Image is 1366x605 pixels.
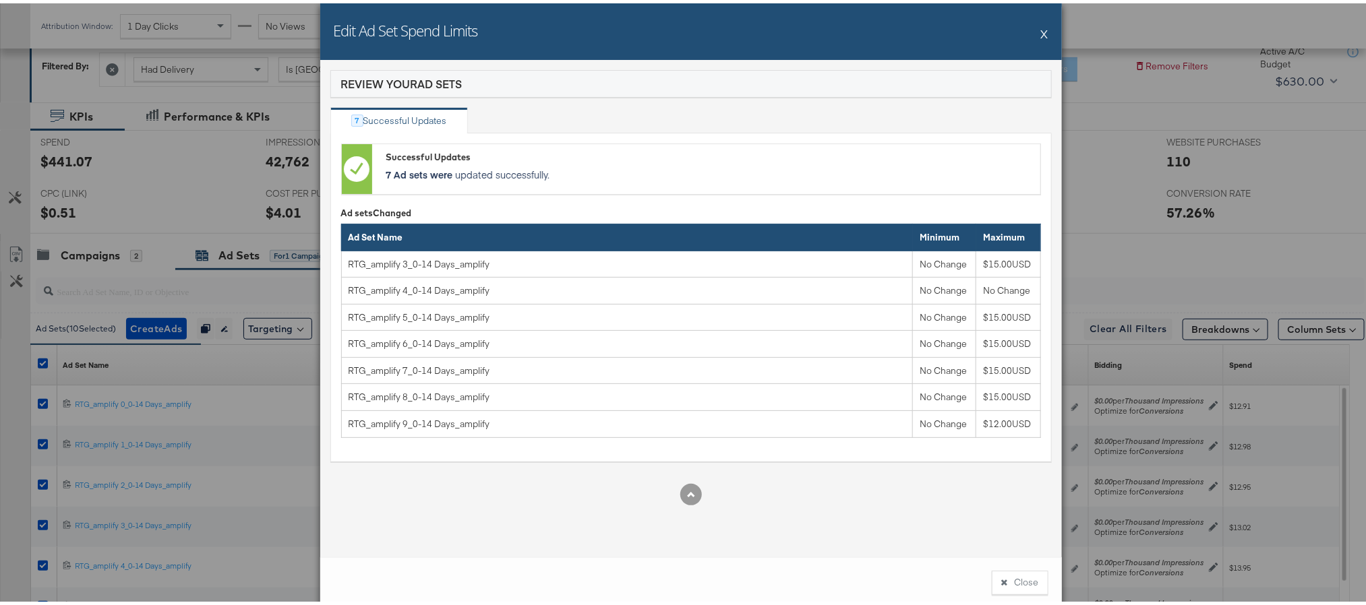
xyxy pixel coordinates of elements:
button: X [1041,17,1048,44]
th: Maximum [976,221,1040,248]
div: Ad sets Changed [341,203,1041,216]
p: updated successfully. [386,164,1034,178]
td: $15.00USD [976,247,1040,274]
div: Successful Updates [386,148,1034,160]
th: Ad Set Name [341,221,913,248]
strong: 7 Ad sets were [386,164,452,178]
div: RTG_amplify 3_0-14 Days_amplify [349,255,888,267]
div: RTG_amplify 6_0-14 Days_amplify [349,334,888,347]
th: Minimum [913,221,976,248]
h2: Edit Ad Set Spend Limits [334,17,478,37]
div: RTG_amplify 9_0-14 Days_amplify [349,414,888,427]
div: Successful Updates [363,111,447,124]
td: $15.00USD [976,381,1040,408]
td: No Change [913,247,976,274]
td: No Change [913,381,976,408]
td: No Change [913,274,976,301]
div: Review Your Ad Sets [341,73,463,88]
td: No Change [913,327,976,354]
div: RTG_amplify 4_0-14 Days_amplify [349,281,888,294]
div: RTG_amplify 5_0-14 Days_amplify [349,308,888,321]
div: 7 [351,111,363,123]
td: $15.00USD [976,327,1040,354]
td: $12.00USD [976,408,1040,435]
td: No Change [913,300,976,327]
div: RTG_amplify 8_0-14 Days_amplify [349,387,888,400]
td: $15.00USD [976,354,1040,381]
td: No Change [976,274,1040,301]
div: RTG_amplify 7_0-14 Days_amplify [349,361,888,374]
td: No Change [913,408,976,435]
td: $15.00USD [976,300,1040,327]
td: No Change [913,354,976,381]
button: Close [992,567,1048,592]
